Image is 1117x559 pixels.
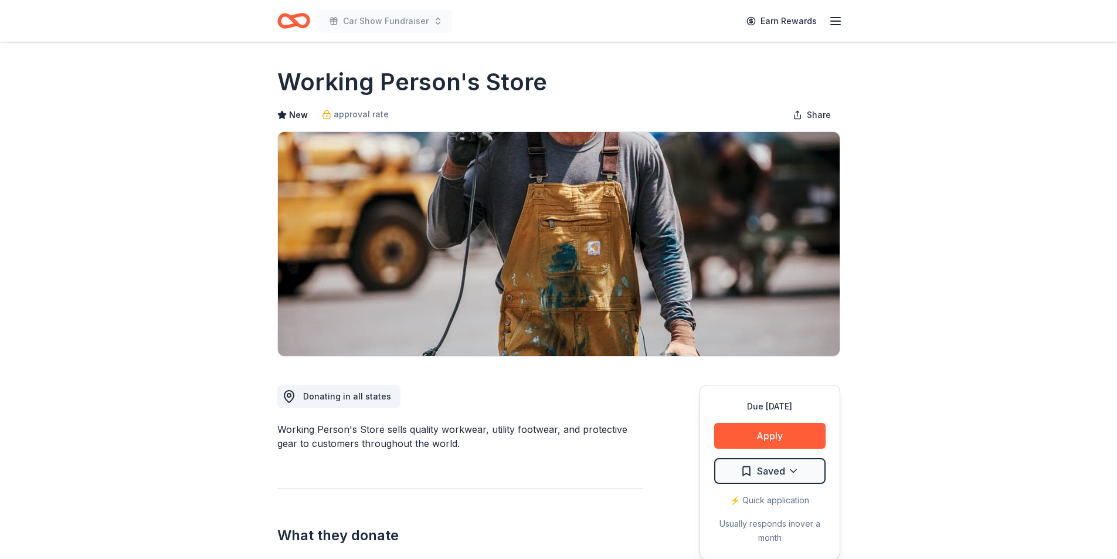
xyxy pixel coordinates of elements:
div: Usually responds in over a month [714,517,826,545]
span: Share [807,108,831,122]
button: Share [783,103,840,127]
h2: What they donate [277,526,643,545]
h1: Working Person's Store [277,66,547,99]
span: New [289,108,308,122]
span: Saved [757,463,785,479]
div: ⚡️ Quick application [714,493,826,507]
button: Saved [714,458,826,484]
div: Due [DATE] [714,399,826,414]
span: approval rate [334,107,389,121]
button: Car Show Fundraiser [320,9,452,33]
a: approval rate [322,107,389,121]
button: Apply [714,423,826,449]
img: Image for Working Person's Store [278,132,840,356]
span: Donating in all states [303,391,391,401]
a: Home [277,7,310,35]
div: Working Person's Store sells quality workwear, utility footwear, and protective gear to customers... [277,422,643,450]
a: Earn Rewards [739,11,824,32]
span: Car Show Fundraiser [343,14,429,28]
